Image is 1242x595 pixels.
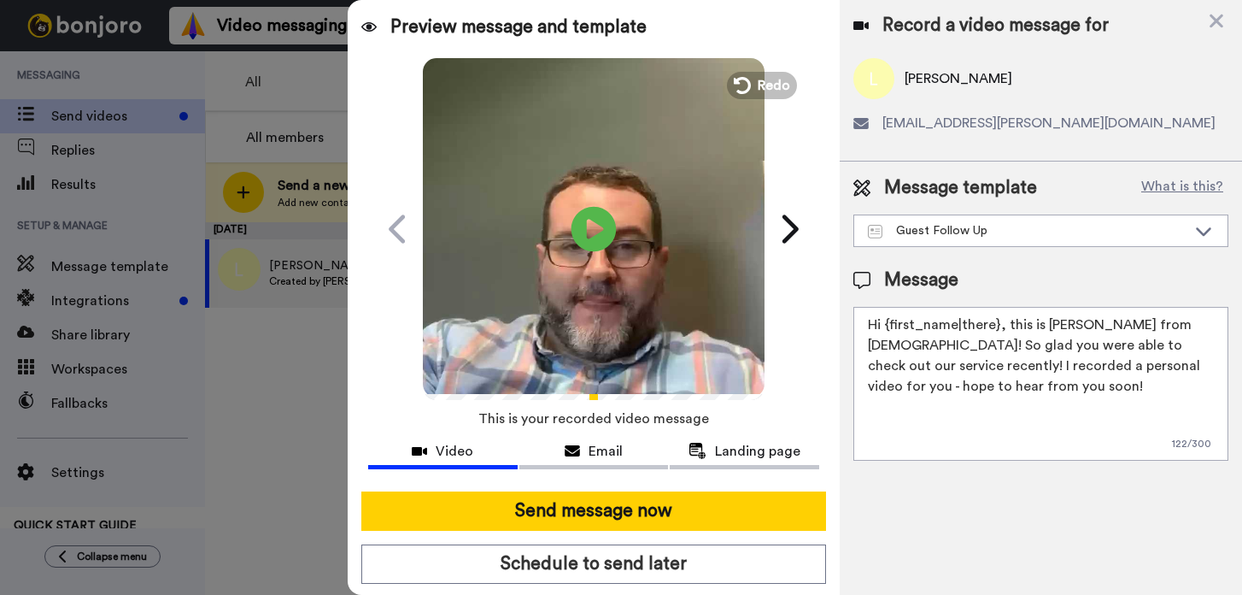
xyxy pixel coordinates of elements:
span: Message [884,268,958,293]
span: Landing page [715,441,800,462]
img: Message-temps.svg [868,225,882,239]
button: Send message now [361,492,826,531]
div: Guest Follow Up [868,222,1186,239]
span: Email [589,441,623,462]
span: This is your recorded video message [478,400,709,438]
span: [EMAIL_ADDRESS][PERSON_NAME][DOMAIN_NAME] [882,113,1216,133]
span: Message template [884,175,1037,201]
span: Video [436,441,473,462]
button: What is this? [1136,175,1228,201]
button: Schedule to send later [361,545,826,584]
textarea: Hi {first_name|there}, this is [PERSON_NAME] from [DEMOGRAPHIC_DATA]! So glad you were able to ch... [853,307,1228,461]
